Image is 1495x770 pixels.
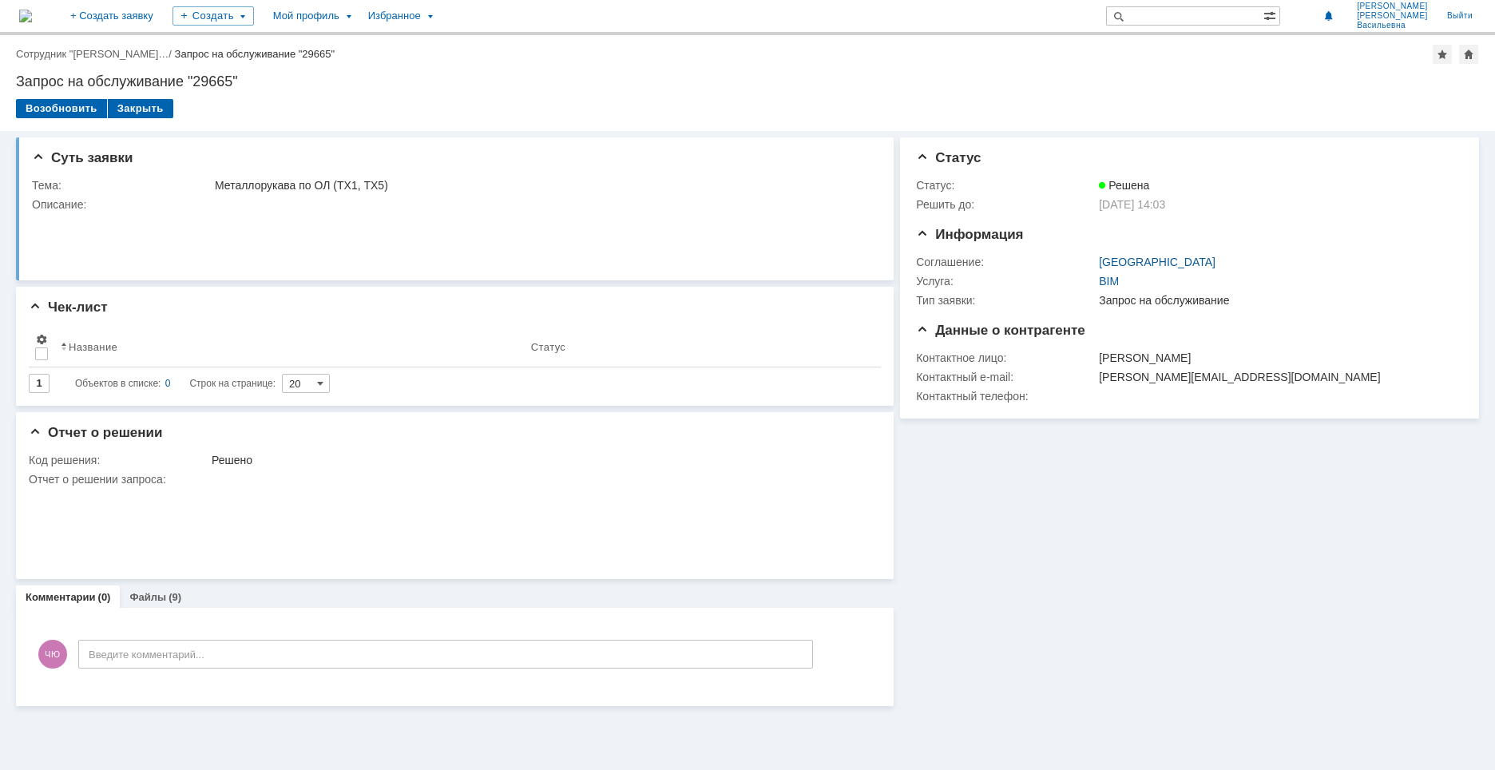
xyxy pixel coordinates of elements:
[1099,351,1454,364] div: [PERSON_NAME]
[29,473,873,486] div: Отчет о решении запроса:
[1099,256,1215,268] a: [GEOGRAPHIC_DATA]
[16,73,1479,89] div: Запрос на обслуживание "29665"
[32,150,133,165] span: Суть заявки
[916,294,1096,307] div: Тип заявки:
[1459,45,1478,64] div: Сделать домашней страницей
[1357,21,1428,30] span: Васильевна
[129,591,166,603] a: Файлы
[916,179,1096,192] div: Статус:
[75,374,276,393] i: Строк на странице:
[916,150,981,165] span: Статус
[212,454,870,466] div: Решено
[26,591,96,603] a: Комментарии
[29,425,162,440] span: Отчет о решении
[19,10,32,22] a: Перейти на домашнюю страницу
[98,591,111,603] div: (0)
[35,333,48,346] span: Настройки
[1263,7,1279,22] span: Расширенный поиск
[29,300,108,315] span: Чек-лист
[1099,294,1454,307] div: Запрос на обслуживание
[1357,2,1428,11] span: [PERSON_NAME]
[916,390,1096,403] div: Контактный телефон:
[1099,179,1149,192] span: Решена
[175,48,335,60] div: Запрос на обслуживание "29665"
[69,341,117,353] div: Название
[165,374,171,393] div: 0
[75,378,161,389] span: Объектов в списке:
[1433,45,1452,64] div: Добавить в избранное
[16,48,169,60] a: Сотрудник "[PERSON_NAME]…
[916,323,1085,338] span: Данные о контрагенте
[19,10,32,22] img: logo
[29,454,208,466] div: Код решения:
[172,6,254,26] div: Создать
[32,179,212,192] div: Тема:
[916,198,1096,211] div: Решить до:
[1099,198,1165,211] span: [DATE] 14:03
[916,275,1096,288] div: Услуга:
[54,327,525,367] th: Название
[525,327,868,367] th: Статус
[215,179,870,192] div: Металлорукава по ОЛ (ТХ1, ТХ5)
[169,591,181,603] div: (9)
[1357,11,1428,21] span: [PERSON_NAME]
[916,351,1096,364] div: Контактное лицо:
[1099,371,1454,383] div: [PERSON_NAME][EMAIL_ADDRESS][DOMAIN_NAME]
[916,227,1023,242] span: Информация
[16,48,175,60] div: /
[1099,275,1119,288] a: BIM
[32,198,873,211] div: Описание:
[38,640,67,669] span: ЧЮ
[916,256,1096,268] div: Соглашение:
[916,371,1096,383] div: Контактный e-mail:
[531,341,565,353] div: Статус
